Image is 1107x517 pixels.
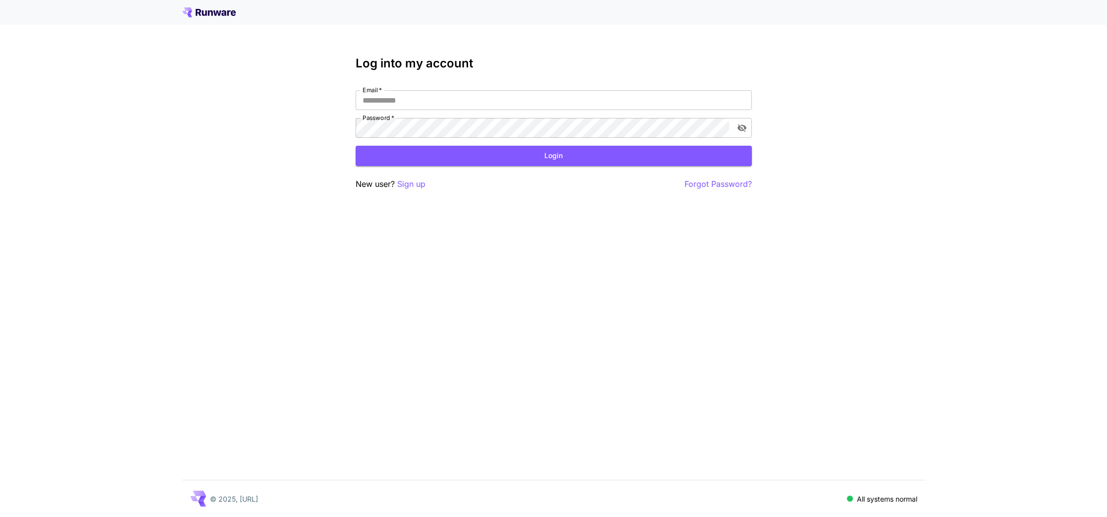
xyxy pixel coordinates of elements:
p: All systems normal [857,494,917,504]
label: Email [363,86,382,94]
label: Password [363,114,394,122]
button: Sign up [397,178,425,190]
button: Forgot Password? [685,178,752,190]
button: Login [356,146,752,166]
h3: Log into my account [356,57,752,70]
p: New user? [356,178,425,190]
p: © 2025, [URL] [210,494,258,504]
button: toggle password visibility [733,119,751,137]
